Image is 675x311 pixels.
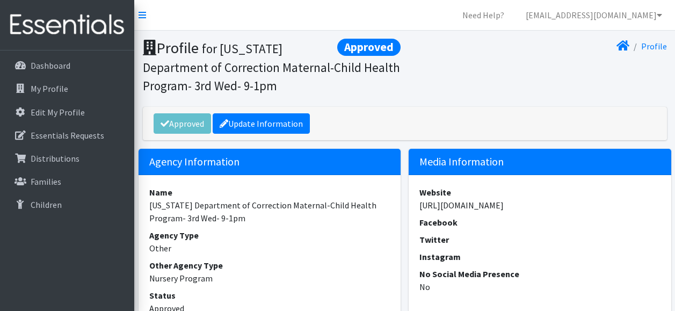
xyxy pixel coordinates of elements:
[4,102,130,123] a: Edit My Profile
[149,229,390,242] dt: Agency Type
[149,289,390,302] dt: Status
[149,259,390,272] dt: Other Agency Type
[4,125,130,146] a: Essentials Requests
[4,55,130,76] a: Dashboard
[31,176,61,187] p: Families
[4,148,130,169] a: Distributions
[31,107,85,118] p: Edit My Profile
[31,83,68,94] p: My Profile
[213,113,310,134] a: Update Information
[641,41,667,52] a: Profile
[419,250,661,263] dt: Instagram
[419,186,661,199] dt: Website
[149,186,390,199] dt: Name
[31,60,70,71] p: Dashboard
[419,216,661,229] dt: Facebook
[149,272,390,285] dd: Nursery Program
[419,199,661,212] dd: [URL][DOMAIN_NAME]
[149,199,390,225] dd: [US_STATE] Department of Correction Maternal-Child Health Program- 3rd Wed- 9-1pm
[143,39,401,95] h1: Profile
[31,130,104,141] p: Essentials Requests
[4,194,130,215] a: Children
[337,39,401,56] span: Approved
[419,280,661,293] dd: No
[454,4,513,26] a: Need Help?
[4,7,130,43] img: HumanEssentials
[31,199,62,210] p: Children
[409,149,671,175] h5: Media Information
[517,4,671,26] a: [EMAIL_ADDRESS][DOMAIN_NAME]
[419,233,661,246] dt: Twitter
[4,78,130,99] a: My Profile
[143,41,400,93] small: for [US_STATE] Department of Correction Maternal-Child Health Program- 3rd Wed- 9-1pm
[419,267,661,280] dt: No Social Media Presence
[139,149,401,175] h5: Agency Information
[4,171,130,192] a: Families
[31,153,79,164] p: Distributions
[149,242,390,255] dd: Other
